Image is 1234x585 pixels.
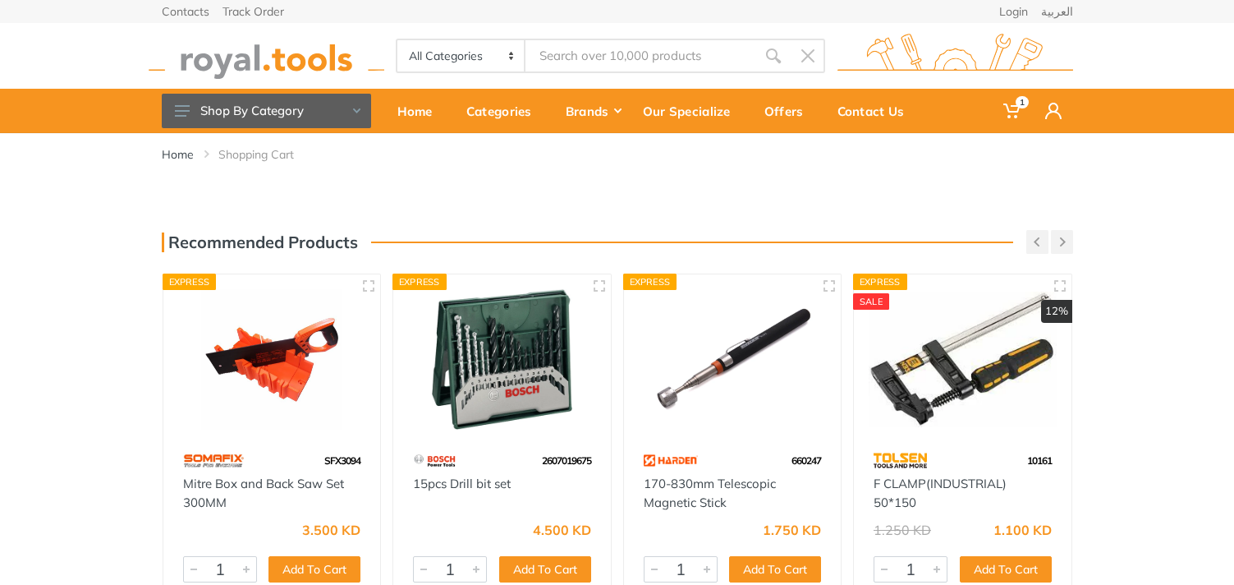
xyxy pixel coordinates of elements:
button: Add To Cart [729,556,821,583]
img: Royal Tools - Mitre Box and Back Saw Set 300MM [178,289,366,430]
button: Add To Cart [499,556,591,583]
select: Category [397,40,526,71]
img: 64.webp [874,446,927,475]
div: 1.100 KD [993,523,1052,537]
div: 3.500 KD [302,523,360,537]
div: Express [163,274,217,290]
a: Home [162,146,194,163]
button: Shop By Category [162,94,371,128]
span: 2607019675 [542,454,591,467]
div: SALE [853,293,889,310]
div: Express [392,274,447,290]
a: Mitre Box and Back Saw Set 300MM [183,476,344,510]
img: Royal Tools - 170-830mm Telescopic Magnetic Stick [639,289,827,430]
a: Offers [753,89,826,133]
img: 60.webp [183,446,245,475]
img: Royal Tools - 15pcs Drill bit set [408,289,596,430]
div: 1.750 KD [763,523,821,537]
h3: Recommended Products [162,233,358,252]
div: Offers [753,94,826,128]
a: Categories [455,89,554,133]
div: Home [386,94,455,128]
a: Contacts [162,6,209,17]
div: 12% [1041,300,1072,323]
img: Royal Tools - F CLAMP(INDUSTRIAL) 50*150 [869,289,1057,430]
div: Contact Us [826,94,927,128]
div: Our Specialize [631,94,753,128]
span: 1 [1016,96,1029,108]
a: Login [999,6,1028,17]
li: Shopping Cart [218,146,319,163]
span: SFX3094 [324,454,360,467]
a: Contact Us [826,89,927,133]
div: Categories [455,94,554,128]
a: Track Order [222,6,284,17]
div: Express [623,274,677,290]
img: royal.tools Logo [837,34,1073,79]
div: Express [853,274,907,290]
a: Home [386,89,455,133]
a: F CLAMP(INDUSTRIAL) 50*150 [874,476,1007,510]
div: 4.500 KD [533,523,591,537]
a: 170-830mm Telescopic Magnetic Stick [644,476,776,510]
div: Brands [554,94,631,128]
a: 15pcs Drill bit set [413,476,511,491]
img: royal.tools Logo [149,34,384,79]
span: 660247 [791,454,821,467]
a: العربية [1041,6,1073,17]
input: Site search [525,39,755,73]
img: 55.webp [413,446,456,475]
img: 121.webp [644,446,699,475]
a: Our Specialize [631,89,753,133]
nav: breadcrumb [162,146,1073,163]
button: Add To Cart [268,556,360,583]
div: 1.250 KD [874,523,931,537]
button: Add To Cart [960,556,1052,583]
a: 1 [992,89,1034,133]
span: 10161 [1027,454,1052,467]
